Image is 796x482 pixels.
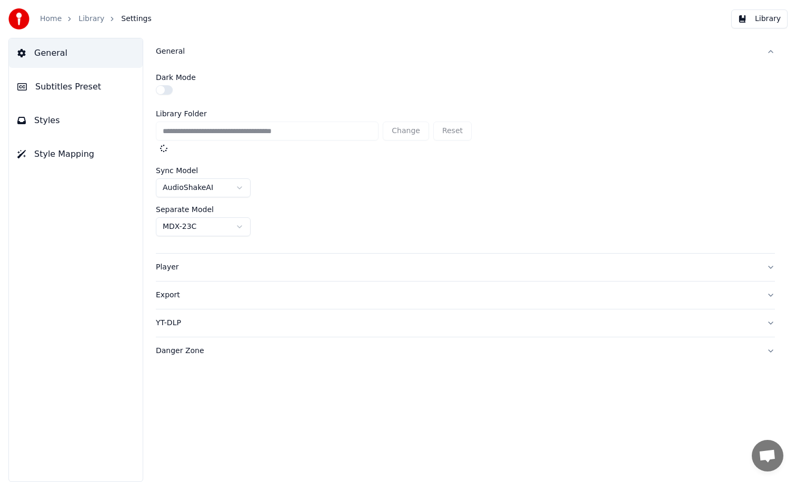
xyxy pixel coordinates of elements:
[156,282,775,309] button: Export
[156,206,214,213] label: Separate Model
[34,148,94,160] span: Style Mapping
[35,81,101,93] span: Subtitles Preset
[34,114,60,127] span: Styles
[9,139,143,169] button: Style Mapping
[156,309,775,337] button: YT-DLP
[752,440,783,471] div: Open chat
[9,72,143,102] button: Subtitles Preset
[156,262,758,273] div: Player
[731,9,788,28] button: Library
[40,14,62,24] a: Home
[156,46,758,57] div: General
[156,254,775,281] button: Player
[34,47,67,59] span: General
[156,337,775,365] button: Danger Zone
[156,74,196,81] label: Dark Mode
[156,38,775,65] button: General
[40,14,152,24] nav: breadcrumb
[9,106,143,135] button: Styles
[121,14,151,24] span: Settings
[156,110,472,117] label: Library Folder
[9,38,143,68] button: General
[156,65,775,253] div: General
[156,318,758,328] div: YT-DLP
[156,290,758,300] div: Export
[78,14,104,24] a: Library
[156,346,758,356] div: Danger Zone
[8,8,29,29] img: youka
[156,167,198,174] label: Sync Model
